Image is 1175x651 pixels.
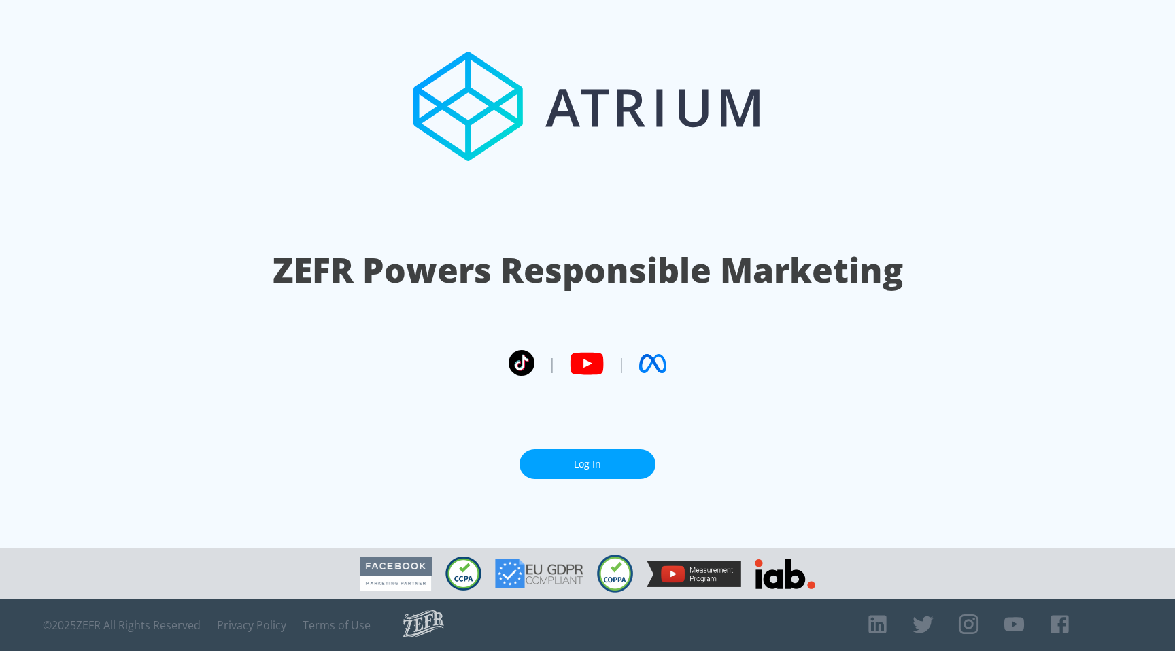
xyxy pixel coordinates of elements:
a: Terms of Use [303,618,371,632]
img: CCPA Compliant [445,557,481,591]
span: | [617,353,626,374]
a: Log In [520,449,655,480]
a: Privacy Policy [217,618,286,632]
img: YouTube Measurement Program [647,561,741,587]
h1: ZEFR Powers Responsible Marketing [273,247,903,294]
img: Facebook Marketing Partner [360,557,432,591]
img: IAB [755,559,815,589]
span: | [548,353,556,374]
img: GDPR Compliant [495,559,583,588]
img: COPPA Compliant [597,555,633,593]
span: © 2025 ZEFR All Rights Reserved [43,618,201,632]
